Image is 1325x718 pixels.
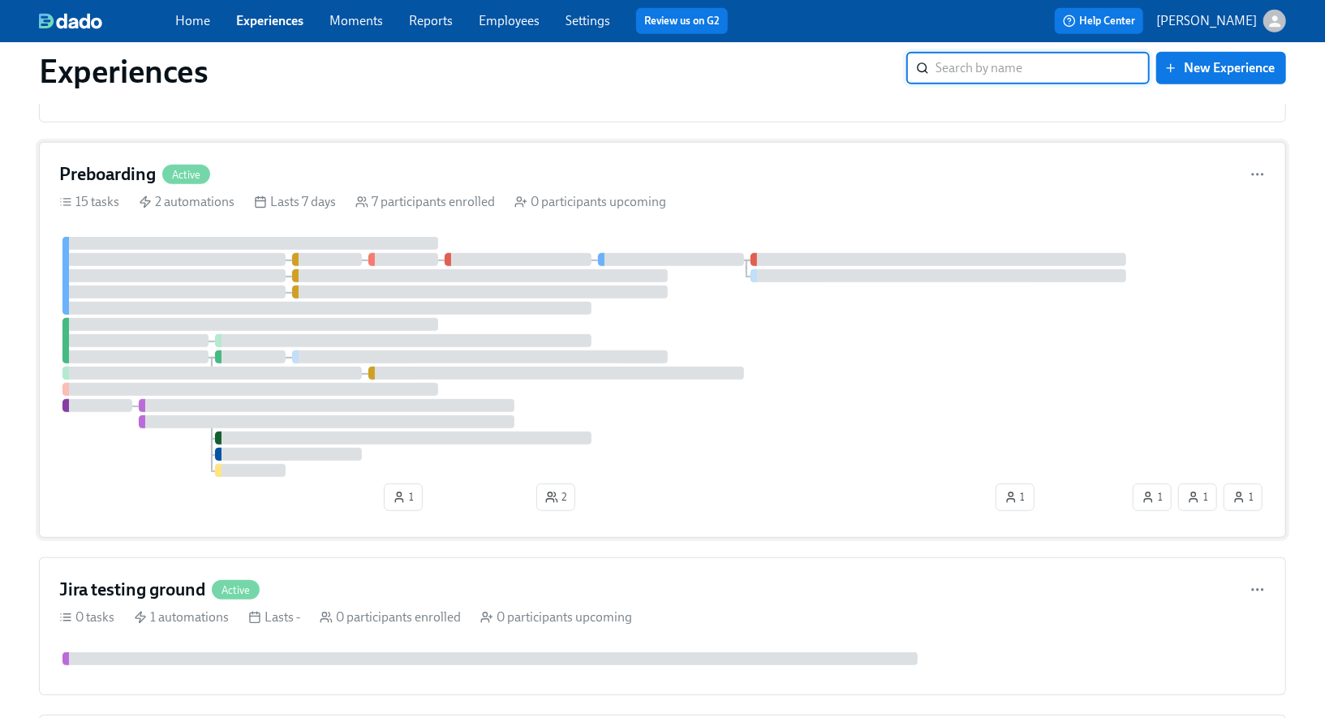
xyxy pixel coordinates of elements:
[59,608,114,626] div: 0 tasks
[39,142,1286,538] a: PreboardingActive15 tasks 2 automations Lasts 7 days 7 participants enrolled 0 participants upcom...
[1133,484,1172,511] button: 1
[409,13,453,28] a: Reports
[320,608,461,626] div: 0 participants enrolled
[545,489,566,505] span: 2
[355,193,495,211] div: 7 participants enrolled
[254,193,336,211] div: Lasts 7 days
[479,13,540,28] a: Employees
[566,13,610,28] a: Settings
[636,8,728,34] button: Review us on G2
[644,13,720,29] a: Review us on G2
[236,13,303,28] a: Experiences
[514,193,666,211] div: 0 participants upcoming
[139,193,234,211] div: 2 automations
[1063,13,1135,29] span: Help Center
[1005,489,1026,505] span: 1
[1168,60,1275,76] span: New Experience
[39,557,1286,695] a: Jira testing groundActive0 tasks 1 automations Lasts - 0 participants enrolled 0 participants upc...
[1156,10,1286,32] button: [PERSON_NAME]
[936,52,1150,84] input: Search by name
[1178,484,1217,511] button: 1
[1224,484,1263,511] button: 1
[536,484,575,511] button: 2
[329,13,383,28] a: Moments
[393,489,414,505] span: 1
[59,578,205,602] h4: Jira testing ground
[384,484,423,511] button: 1
[1156,52,1286,84] button: New Experience
[59,193,119,211] div: 15 tasks
[1187,489,1208,505] span: 1
[480,608,632,626] div: 0 participants upcoming
[212,584,260,596] span: Active
[39,13,175,29] a: dado
[1055,8,1143,34] button: Help Center
[248,608,300,626] div: Lasts -
[162,169,210,181] span: Active
[1156,12,1257,30] p: [PERSON_NAME]
[134,608,229,626] div: 1 automations
[39,52,209,91] h1: Experiences
[59,162,156,187] h4: Preboarding
[39,13,102,29] img: dado
[1142,489,1163,505] span: 1
[175,13,210,28] a: Home
[1233,489,1254,505] span: 1
[996,484,1035,511] button: 1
